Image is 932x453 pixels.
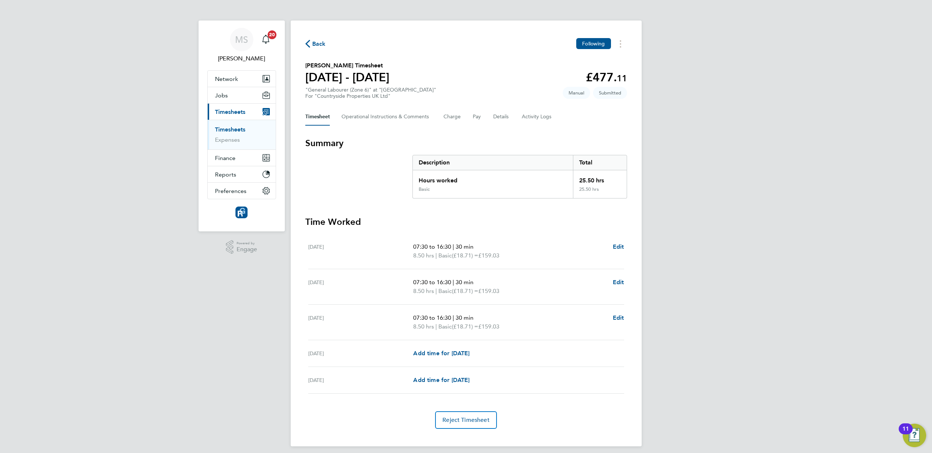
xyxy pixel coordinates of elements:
[413,155,573,170] div: Description
[435,287,437,294] span: |
[438,251,452,260] span: Basic
[226,240,257,254] a: Powered byEngage
[613,279,624,286] span: Edit
[478,287,499,294] span: £159.03
[268,30,276,39] span: 20
[305,137,627,429] section: Timesheet
[412,155,627,198] div: Summary
[452,287,478,294] span: (£18.71) =
[305,61,389,70] h2: [PERSON_NAME] Timesheet
[614,38,627,49] button: Timesheets Menu
[207,54,276,63] span: Michelle Smith
[308,376,414,385] div: [DATE]
[453,243,454,250] span: |
[576,38,611,49] button: Following
[478,252,499,259] span: £159.03
[305,93,436,99] div: For "Countryside Properties UK Ltd"
[259,28,273,51] a: 20
[215,126,245,133] a: Timesheets
[237,240,257,246] span: Powered by
[613,314,624,321] span: Edit
[215,155,235,161] span: Finance
[435,323,437,330] span: |
[413,349,469,358] a: Add time for [DATE]
[207,28,276,63] a: MS[PERSON_NAME]
[419,186,430,192] div: Basic
[613,243,624,250] span: Edit
[215,75,238,82] span: Network
[453,279,454,286] span: |
[207,207,276,218] a: Go to home page
[413,376,469,383] span: Add time for [DATE]
[215,92,228,99] span: Jobs
[444,108,461,126] button: Charge
[613,278,624,287] a: Edit
[563,87,590,99] span: This timesheet was manually created.
[473,108,482,126] button: Pay
[215,108,245,115] span: Timesheets
[208,104,276,120] button: Timesheets
[208,71,276,87] button: Network
[438,322,452,331] span: Basic
[312,40,326,48] span: Back
[237,246,257,253] span: Engage
[573,186,626,198] div: 25.50 hrs
[903,424,926,447] button: Open Resource Center, 11 new notifications
[215,171,236,178] span: Reports
[305,87,436,99] div: "General Labourer (Zone 6)" at "[GEOGRAPHIC_DATA]"
[456,243,473,250] span: 30 min
[452,323,478,330] span: (£18.71) =
[413,314,451,321] span: 07:30 to 16:30
[613,313,624,322] a: Edit
[452,252,478,259] span: (£18.71) =
[208,166,276,182] button: Reports
[235,207,247,218] img: resourcinggroup-logo-retina.png
[208,120,276,149] div: Timesheets
[438,287,452,296] span: Basic
[593,87,627,99] span: This timesheet is Submitted.
[342,108,432,126] button: Operational Instructions & Comments
[522,108,552,126] button: Activity Logs
[413,323,434,330] span: 8.50 hrs
[308,278,414,296] div: [DATE]
[617,73,627,83] span: 11
[456,314,473,321] span: 30 min
[902,429,909,438] div: 11
[235,35,248,44] span: MS
[573,170,626,186] div: 25.50 hrs
[413,350,469,357] span: Add time for [DATE]
[613,242,624,251] a: Edit
[413,287,434,294] span: 8.50 hrs
[413,243,451,250] span: 07:30 to 16:30
[435,411,497,429] button: Reject Timesheet
[435,252,437,259] span: |
[582,40,605,47] span: Following
[453,314,454,321] span: |
[215,187,246,194] span: Preferences
[478,323,499,330] span: £159.03
[573,155,626,170] div: Total
[586,70,627,84] app-decimal: £477.
[208,150,276,166] button: Finance
[305,108,330,126] button: Timesheet
[305,137,627,149] h3: Summary
[208,183,276,199] button: Preferences
[199,21,285,231] nav: Main navigation
[442,416,490,424] span: Reject Timesheet
[413,279,451,286] span: 07:30 to 16:30
[305,39,326,48] button: Back
[305,70,389,85] h1: [DATE] - [DATE]
[308,313,414,331] div: [DATE]
[413,376,469,385] a: Add time for [DATE]
[215,136,240,143] a: Expenses
[308,242,414,260] div: [DATE]
[305,216,627,228] h3: Time Worked
[413,252,434,259] span: 8.50 hrs
[493,108,510,126] button: Details
[308,349,414,358] div: [DATE]
[208,87,276,103] button: Jobs
[456,279,473,286] span: 30 min
[413,170,573,186] div: Hours worked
